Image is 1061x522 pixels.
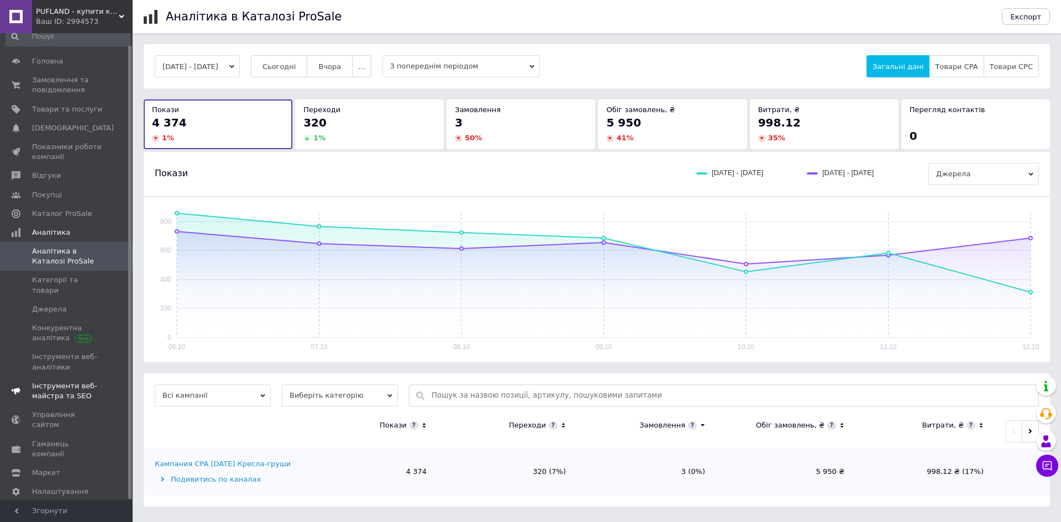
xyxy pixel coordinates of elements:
span: 1 % [313,134,325,142]
span: Всі кампанії [155,384,271,407]
span: Аналітика [32,228,70,238]
span: Загальні дані [873,62,923,71]
span: ... [358,62,365,71]
h1: Аналітика в Каталозі ProSale [166,10,342,23]
text: 06.10 [169,343,185,351]
text: 11.10 [880,343,896,351]
span: 3 [455,116,463,129]
div: Покази [380,420,407,430]
span: Експорт [1011,13,1042,21]
text: 400 [160,276,171,283]
span: 998.12 [758,116,801,129]
span: Замовлення [455,106,501,114]
span: Інструменти веб-майстра та SEO [32,381,102,401]
td: 5 950 ₴ [716,448,855,495]
span: Товари та послуги [32,104,102,114]
span: 5 950 [606,116,641,129]
span: Замовлення та повідомлення [32,75,102,95]
text: 08.10 [453,343,470,351]
span: Обіг замовлень, ₴ [606,106,675,114]
button: Експорт [1002,8,1051,25]
text: 600 [160,246,171,254]
span: Вчора [318,62,341,71]
text: 12.10 [1022,343,1039,351]
input: Пошук [6,27,130,46]
input: Пошук за назвою позиції, артикулу, пошуковими запитами [432,385,1033,406]
span: Маркет [32,468,60,478]
span: 4 374 [152,116,187,129]
button: Вчора [307,55,353,77]
button: [DATE] - [DATE] [155,55,240,77]
text: 200 [160,304,171,312]
td: 4 374 [298,448,438,495]
span: Покупці [32,190,62,200]
button: Товари CPC [984,55,1039,77]
text: 0 [167,334,171,341]
span: Конкурентна аналітика [32,323,102,343]
span: Каталог ProSale [32,209,92,219]
text: 10.10 [738,343,754,351]
div: Подивитись по каналах [155,474,296,484]
div: Переходи [509,420,546,430]
span: Переходи [303,106,340,114]
span: Джерела [928,163,1039,185]
span: Головна [32,56,63,66]
button: Чат з покупцем [1036,455,1058,477]
span: 35 % [768,134,785,142]
span: Покази [152,106,179,114]
span: 0 [910,129,917,143]
span: Покази [155,167,188,180]
td: 3 (0%) [577,448,716,495]
div: Витрати, ₴ [922,420,964,430]
span: Налаштування [32,487,88,497]
span: Товари CPA [935,62,978,71]
span: [DEMOGRAPHIC_DATA] [32,123,114,133]
span: З попереднім періодом [382,55,540,77]
button: Загальні дані [866,55,929,77]
span: Виберіть категорію [282,384,398,407]
span: Показники роботи компанії [32,142,102,162]
span: 50 % [465,134,482,142]
div: Ваш ID: 2994573 [36,17,133,27]
span: Витрати, ₴ [758,106,800,114]
text: 09.10 [595,343,612,351]
span: 320 [303,116,327,129]
span: Сьогодні [262,62,296,71]
span: PUFLAND - купити крісло-мішок від виробника, гарантія якості [36,7,119,17]
span: Інструменти веб-аналітики [32,352,102,372]
td: 320 (7%) [438,448,577,495]
td: 998.12 ₴ (17%) [855,448,995,495]
div: Обіг замовлень, ₴ [756,420,824,430]
span: Перегляд контактів [910,106,985,114]
span: Товари CPC [990,62,1033,71]
span: 1 % [162,134,174,142]
span: Категорії та товари [32,275,102,295]
div: Замовлення [639,420,685,430]
span: Гаманець компанії [32,439,102,459]
button: ... [352,55,371,77]
span: 41 % [616,134,633,142]
span: Аналітика в Каталозі ProSale [32,246,102,266]
button: Товари CPA [929,55,984,77]
text: 800 [160,218,171,225]
button: Сьогодні [251,55,308,77]
div: Кампания CPA [DATE] Кресла-груши [155,459,291,469]
text: 07.10 [311,343,327,351]
span: Відгуки [32,171,61,181]
span: Управління сайтом [32,410,102,430]
span: Джерела [32,304,66,314]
